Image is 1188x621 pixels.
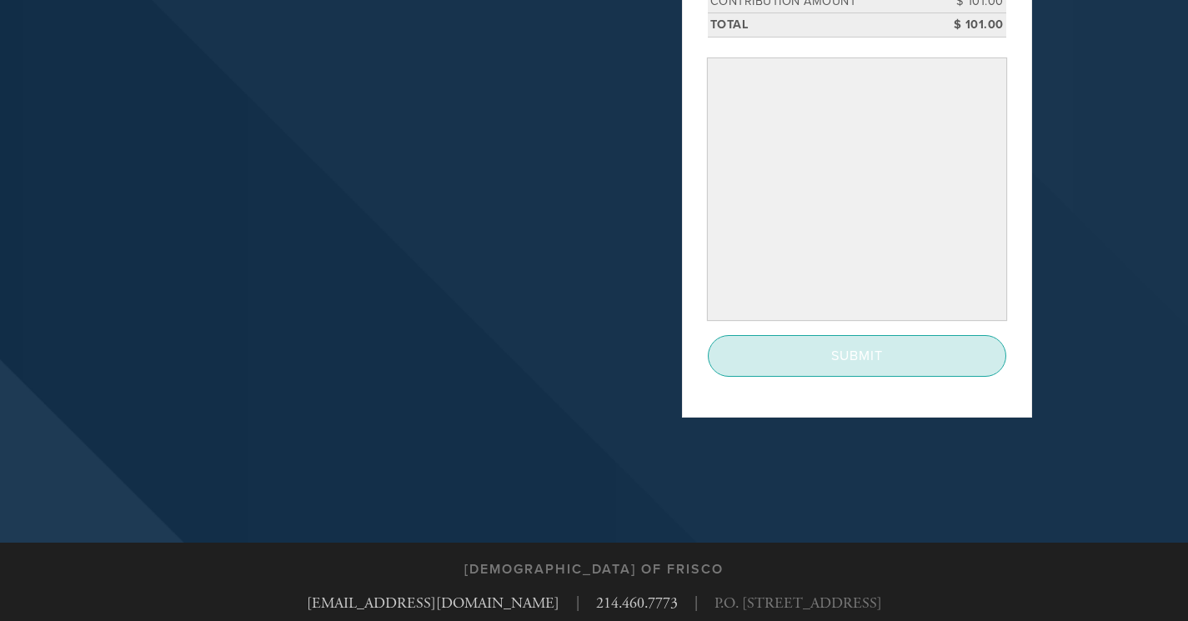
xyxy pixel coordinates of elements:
[708,335,1006,377] input: Submit
[931,13,1006,38] td: $ 101.00
[307,593,559,613] a: [EMAIL_ADDRESS][DOMAIN_NAME]
[576,592,579,614] span: |
[711,62,1003,317] iframe: Secure payment input frame
[708,13,931,38] td: Total
[596,593,678,613] a: 214.460.7773
[464,562,724,578] h3: [DEMOGRAPHIC_DATA] of Frisco
[694,592,698,614] span: |
[714,592,882,614] span: P.O. [STREET_ADDRESS]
